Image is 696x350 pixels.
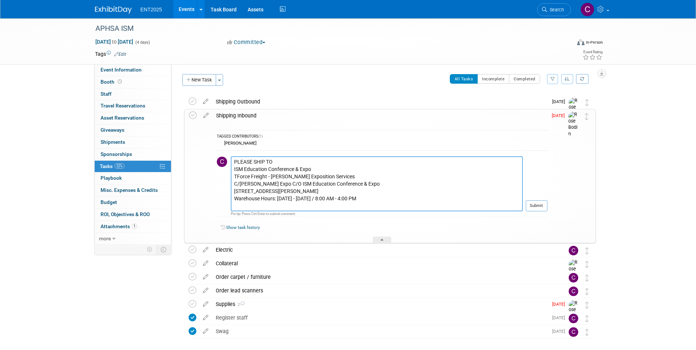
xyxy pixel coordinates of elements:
a: edit [200,112,212,119]
div: Supplies [212,298,548,310]
img: ExhibitDay [95,6,132,14]
span: Sponsorships [101,151,132,157]
img: Rose Bodin [569,98,580,124]
img: Rose Bodin [568,112,579,138]
a: Event Information [95,64,171,76]
i: Move task [585,261,589,268]
a: Shipments [95,136,171,148]
span: (1) [258,134,263,138]
a: Budget [95,197,171,208]
a: edit [199,301,212,307]
a: Tasks22% [95,161,171,172]
span: Shipments [101,139,125,145]
a: Travel Reservations [95,100,171,112]
span: [DATE] [552,329,569,334]
a: Booth [95,76,171,88]
i: Move task [585,99,589,106]
img: Colleen Mueller [569,287,578,296]
div: Electric [212,244,554,256]
i: Move task [585,329,589,336]
img: Rose Bodin [569,300,580,326]
i: Move task [585,302,589,309]
span: [DATE] [552,302,569,307]
span: [DATE] [552,113,568,118]
div: Shipping Inbound [212,109,547,122]
span: Budget [101,199,117,205]
div: Register staff [212,311,548,324]
div: Order lead scanners [212,284,554,297]
button: Incomplete [477,74,509,84]
button: Submit [526,200,547,211]
a: Asset Reservations [95,112,171,124]
div: In-Person [586,40,603,45]
span: Playbook [101,175,122,181]
span: [DATE] [552,315,569,320]
div: Event Rating [583,50,602,54]
span: more [99,236,111,241]
a: edit [199,247,212,253]
div: Pro tip: Press Ctrl-Enter to submit comment. [231,211,523,216]
div: Event Format [528,38,603,49]
td: Toggle Event Tabs [156,245,171,254]
a: edit [199,260,212,267]
a: Sponsorships [95,149,171,160]
a: Edit [114,52,126,57]
span: [DATE] [DATE] [95,39,134,45]
img: Colleen Mueller [569,314,578,323]
a: Staff [95,88,171,100]
span: Giveaways [101,127,124,133]
i: Move task [585,274,589,281]
div: Collateral [212,257,554,270]
span: Booth not reserved yet [116,79,123,84]
span: Booth [101,79,123,85]
span: (4 days) [135,40,150,45]
span: Attachments [101,223,137,229]
img: Colleen Mueller [569,246,578,255]
div: APHSA ISM [93,22,560,35]
a: edit [199,287,212,294]
td: Tags [95,50,126,58]
a: edit [199,274,212,280]
a: Search [537,3,571,16]
span: Travel Reservations [101,103,145,109]
span: ROI, Objectives & ROO [101,211,150,217]
span: ENT2025 [141,7,162,12]
div: Shipping Outbound [212,95,548,108]
span: 22% [114,163,124,169]
span: Misc. Expenses & Credits [101,187,158,193]
img: Colleen Mueller [569,327,578,337]
img: Colleen Mueller [217,157,227,167]
td: Personalize Event Tab Strip [143,245,156,254]
div: Swag [212,325,548,338]
span: Asset Reservations [101,115,144,121]
a: Misc. Expenses & Credits [95,185,171,196]
img: Colleen Mueller [580,3,594,17]
img: Format-Inperson.png [577,39,584,45]
a: ROI, Objectives & ROO [95,209,171,220]
button: New Task [182,74,216,86]
a: Playbook [95,172,171,184]
a: Giveaways [95,124,171,136]
img: Colleen Mueller [569,273,578,282]
a: edit [199,98,212,105]
a: Attachments1 [95,221,171,233]
i: Move task [585,288,589,295]
span: Tasks [100,163,124,169]
a: more [95,233,171,245]
button: Completed [509,74,540,84]
span: Event Information [101,67,142,73]
i: Move task [585,113,588,120]
a: Show task history [226,225,260,230]
div: [PERSON_NAME] [222,141,256,146]
span: 2 [235,302,245,307]
i: Move task [585,315,589,322]
span: [DATE] [552,99,569,104]
div: TAGGED CONTRIBUTORS [217,134,547,140]
span: Search [547,7,564,12]
a: edit [199,314,212,321]
span: to [111,39,118,45]
button: Committed [225,39,268,46]
i: Move task [585,247,589,254]
button: All Tasks [450,74,478,84]
a: edit [199,328,212,335]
